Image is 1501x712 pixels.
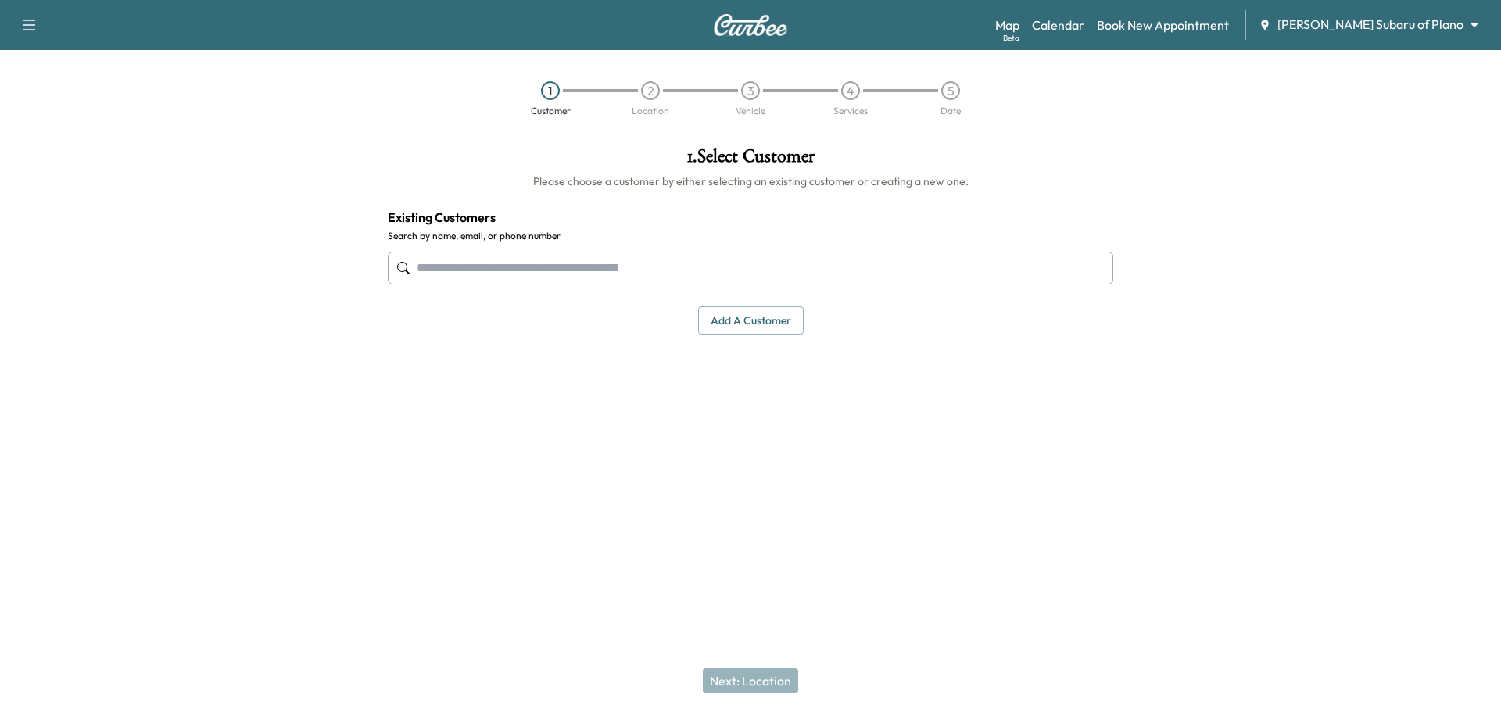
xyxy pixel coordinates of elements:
button: Add a customer [698,306,804,335]
div: 3 [741,81,760,100]
img: Curbee Logo [713,14,788,36]
div: Vehicle [736,106,765,116]
a: Book New Appointment [1097,16,1229,34]
label: Search by name, email, or phone number [388,230,1113,242]
div: Beta [1003,32,1019,44]
div: 4 [841,81,860,100]
div: 1 [541,81,560,100]
h1: 1 . Select Customer [388,147,1113,174]
div: Date [940,106,961,116]
div: 5 [941,81,960,100]
h4: Existing Customers [388,208,1113,227]
a: MapBeta [995,16,1019,34]
span: [PERSON_NAME] Subaru of Plano [1277,16,1463,34]
div: Location [632,106,669,116]
div: Services [833,106,868,116]
h6: Please choose a customer by either selecting an existing customer or creating a new one. [388,174,1113,189]
div: 2 [641,81,660,100]
a: Calendar [1032,16,1084,34]
div: Customer [531,106,571,116]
